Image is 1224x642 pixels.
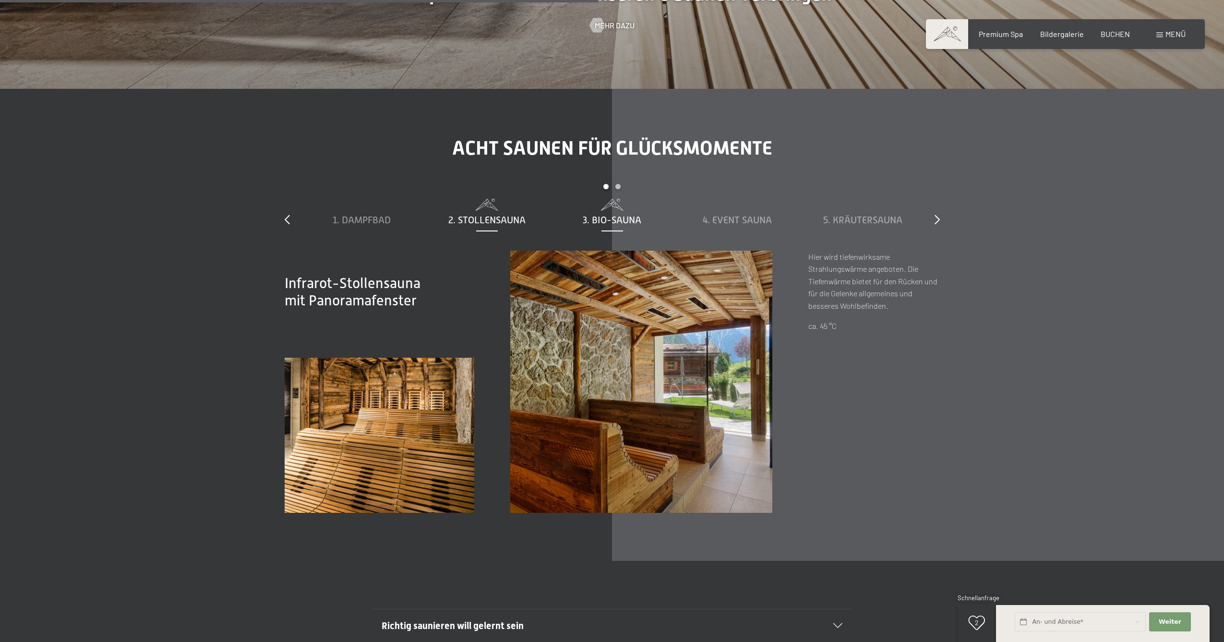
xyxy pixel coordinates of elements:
span: Mehr dazu [595,20,635,31]
p: ca. 45 °C [808,320,939,332]
a: BUCHEN [1101,29,1130,38]
button: Weiter [1149,612,1190,632]
div: Carousel Page 1 (Current Slide) [603,184,609,189]
span: Infrarot-Stollensauna mit Panoramafenster [285,275,420,309]
span: 5. Kräutersauna [823,215,902,225]
a: 2 [958,604,996,642]
span: Acht Saunen für Glücksmomente [452,137,772,159]
a: Bildergalerie [1040,29,1084,38]
div: Carousel Pagination [299,184,925,199]
div: Carousel Page 2 [615,184,621,189]
span: Menü [1165,29,1186,38]
a: Premium Spa [979,29,1023,38]
span: 1. Dampfbad [333,215,391,225]
span: 3. Bio-Sauna [583,215,641,225]
img: Ein Wellness-Urlaub in Südtirol – 7.700 m² Spa, 10 Saunen [510,251,772,513]
span: 2. Stollensauna [448,215,526,225]
span: Weiter [1159,618,1181,626]
span: Richtig saunieren will gelernt sein [382,620,524,631]
span: 2 [975,618,979,627]
span: 4. Event Sauna [703,215,772,225]
p: Hier wird tiefenwirksame Strahlungswärme angeboten. Die Tiefenwärme bietet für den Rücken und für... [808,251,939,312]
span: Schnellanfrage [958,594,999,602]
